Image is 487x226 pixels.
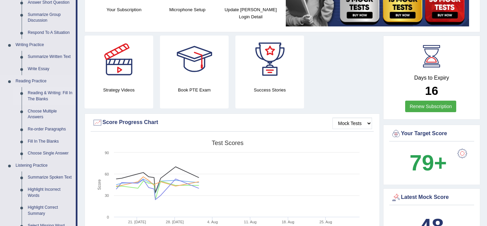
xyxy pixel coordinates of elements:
[85,86,153,94] h4: Strategy Videos
[25,87,76,105] a: Reading & Writing: Fill In The Blanks
[107,215,109,219] text: 0
[25,147,76,160] a: Choose Single Answer
[25,63,76,75] a: Write Essay
[92,118,372,128] div: Score Progress Chart
[25,202,76,220] a: Highlight Correct Summary
[25,9,76,27] a: Summarize Group Discussion
[13,39,76,51] a: Writing Practice
[105,193,109,198] text: 30
[159,6,215,13] h4: Microphone Setup
[391,75,473,81] h4: Days to Expiry
[282,220,294,224] tspan: 18. Aug
[25,105,76,123] a: Choose Multiple Answers
[320,220,332,224] tspan: 25. Aug
[166,220,184,224] tspan: 28. [DATE]
[13,75,76,87] a: Reading Practice
[207,220,218,224] tspan: 4. Aug
[160,86,229,94] h4: Book PTE Exam
[97,179,102,190] tspan: Score
[25,51,76,63] a: Summarize Written Text
[410,150,447,175] b: 79+
[244,220,256,224] tspan: 11. Aug
[128,220,146,224] tspan: 21. [DATE]
[405,101,456,112] a: Renew Subscription
[235,86,304,94] h4: Success Stories
[425,84,438,97] b: 16
[105,172,109,176] text: 60
[391,129,473,139] div: Your Target Score
[25,171,76,184] a: Summarize Spoken Text
[25,136,76,148] a: Fill In The Blanks
[212,140,243,146] tspan: Test scores
[25,27,76,39] a: Respond To A Situation
[25,184,76,202] a: Highlight Incorrect Words
[25,123,76,136] a: Re-order Paragraphs
[391,192,473,203] div: Latest Mock Score
[105,151,109,155] text: 90
[13,160,76,172] a: Listening Practice
[96,6,152,13] h4: Your Subscription
[223,6,279,20] h4: Update [PERSON_NAME] Login Detail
